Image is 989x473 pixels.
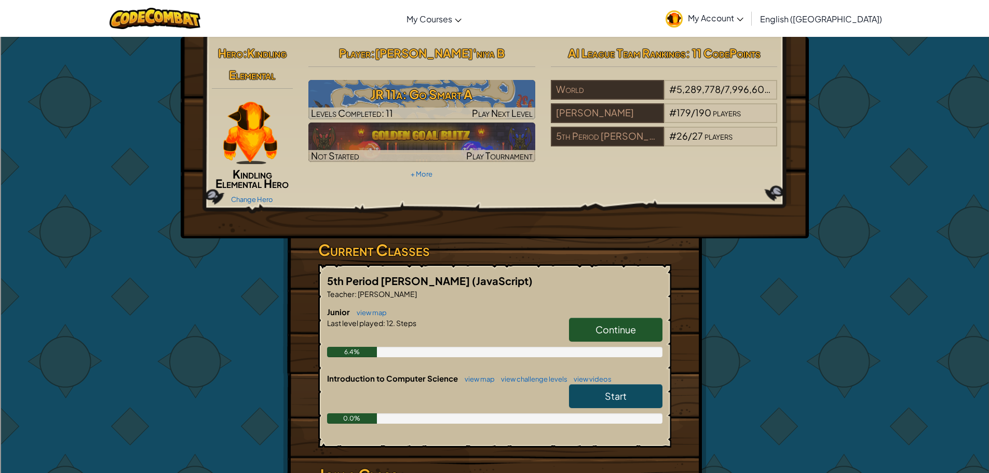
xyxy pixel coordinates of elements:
div: Sort A > Z [4,4,985,13]
h3: JR 11a: Go Smart A [308,83,535,106]
img: CodeCombat logo [110,8,200,29]
div: Options [4,42,985,51]
span: English ([GEOGRAPHIC_DATA]) [760,13,882,24]
div: Rename [4,60,985,70]
div: Move To ... [4,70,985,79]
span: My Courses [407,13,452,24]
a: English ([GEOGRAPHIC_DATA]) [755,5,887,33]
a: My Courses [401,5,467,33]
span: My Account [688,12,743,23]
a: My Account [660,2,749,35]
div: Sort New > Old [4,13,985,23]
img: avatar [666,10,683,28]
div: Delete [4,32,985,42]
a: Play Next Level [308,80,535,119]
div: Move To ... [4,23,985,32]
div: Sign out [4,51,985,60]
